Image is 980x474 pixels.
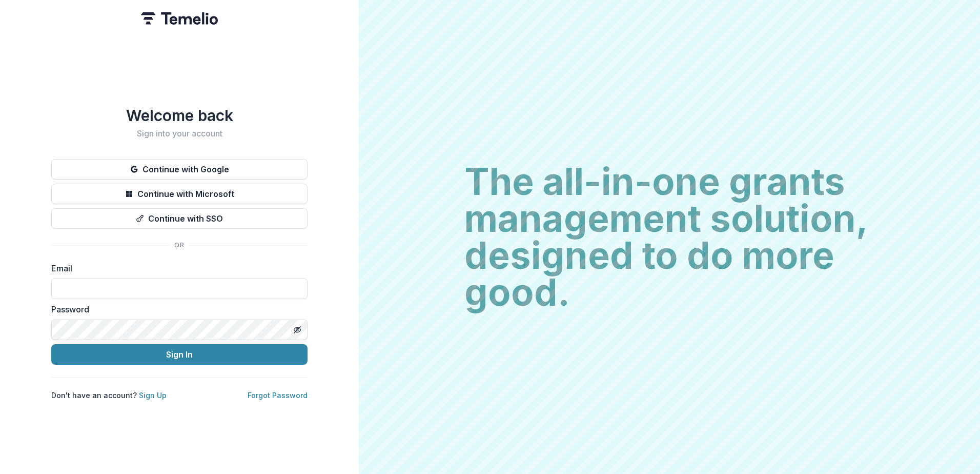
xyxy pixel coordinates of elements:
a: Sign Up [139,391,167,400]
button: Toggle password visibility [289,322,305,338]
button: Continue with SSO [51,208,308,229]
p: Don't have an account? [51,390,167,401]
label: Email [51,262,301,274]
img: Temelio [141,12,218,25]
button: Continue with Google [51,159,308,180]
h2: Sign into your account [51,129,308,139]
button: Continue with Microsoft [51,184,308,204]
label: Password [51,303,301,315]
a: Forgot Password [248,391,308,400]
button: Sign In [51,344,308,365]
h1: Welcome back [51,106,308,125]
